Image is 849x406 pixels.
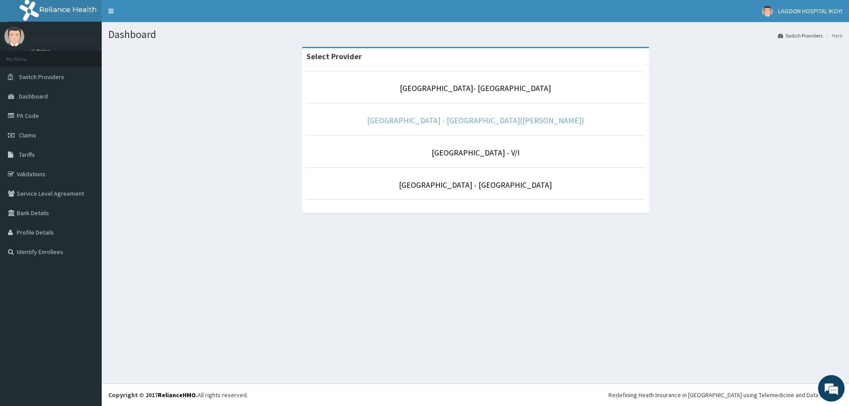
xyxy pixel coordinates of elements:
strong: Copyright © 2017 . [108,391,198,399]
a: RelianceHMO [158,391,196,399]
footer: All rights reserved. [102,383,849,406]
span: Dashboard [19,92,48,100]
li: Here [823,32,842,39]
div: Redefining Heath Insurance in [GEOGRAPHIC_DATA] using Telemedicine and Data Science! [608,391,842,399]
span: Tariffs [19,151,35,159]
img: User Image [4,27,24,46]
span: Claims [19,131,36,139]
a: [GEOGRAPHIC_DATA] - [GEOGRAPHIC_DATA]([PERSON_NAME]) [367,115,584,125]
span: Switch Providers [19,73,64,81]
a: [GEOGRAPHIC_DATA] - [GEOGRAPHIC_DATA] [399,180,552,190]
h1: Dashboard [108,29,842,40]
a: [GEOGRAPHIC_DATA]- [GEOGRAPHIC_DATA] [400,83,551,93]
a: Switch Providers [778,32,822,39]
p: LAGOON HOSPITAL IKOYI [31,36,116,44]
a: Online [31,48,52,54]
span: LAGOON HOSPITAL IKOYI [778,7,842,15]
img: User Image [762,6,773,17]
a: [GEOGRAPHIC_DATA] - V/I [432,148,520,158]
strong: Select Provider [306,51,362,61]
